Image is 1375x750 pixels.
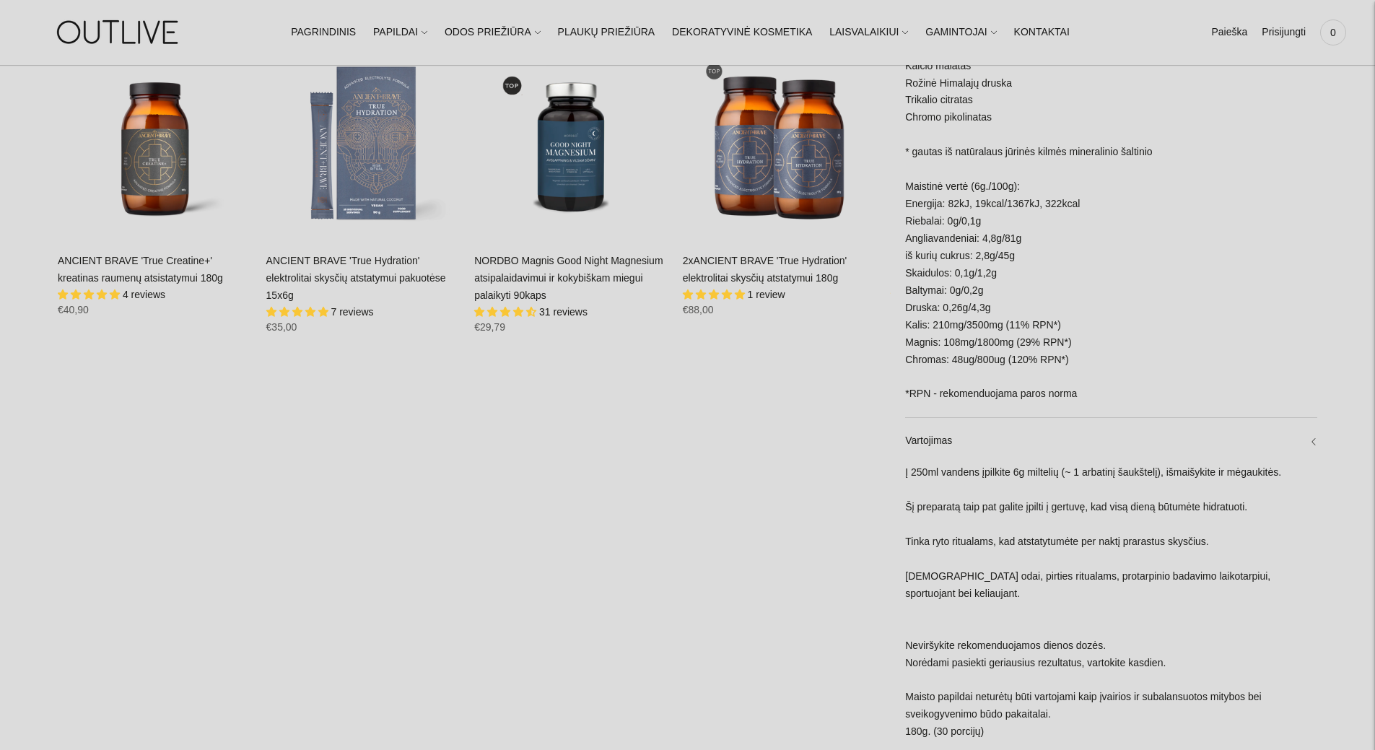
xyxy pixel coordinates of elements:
a: ANCIENT BRAVE 'True Creatine+' kreatinas raumenų atsistatymui 180g [58,255,223,284]
span: 5.00 stars [266,306,331,318]
a: 2xANCIENT BRAVE 'True Hydration' elektrolitai skysčių atstatymui 180g [683,44,877,238]
span: 1 review [748,289,785,300]
a: ANCIENT BRAVE 'True Creatine+' kreatinas raumenų atsistatymui 180g [58,44,252,238]
a: 2xANCIENT BRAVE 'True Hydration' elektrolitai skysčių atstatymui 180g [683,255,847,284]
a: Paieška [1211,17,1247,48]
a: PAGRINDINIS [291,17,356,48]
span: 5.00 stars [683,289,748,300]
a: ANCIENT BRAVE 'True Hydration' elektrolitai skysčių atstatymui pakuotėse 15x6g [266,44,460,238]
a: KONTAKTAI [1014,17,1070,48]
a: Vartojimas [905,418,1317,464]
span: 4 reviews [123,289,165,300]
a: Prisijungti [1262,17,1306,48]
img: OUTLIVE [29,7,209,57]
a: PAPILDAI [373,17,427,48]
span: €40,90 [58,304,89,315]
a: ODOS PRIEŽIŪRA [445,17,541,48]
span: €35,00 [266,321,297,333]
span: 5.00 stars [58,289,123,300]
span: €29,79 [474,321,505,333]
span: 7 reviews [331,306,373,318]
span: €88,00 [683,304,714,315]
a: GAMINTOJAI [925,17,996,48]
a: 0 [1320,17,1346,48]
a: DEKORATYVINĖ KOSMETIKA [672,17,812,48]
a: LAISVALAIKIUI [829,17,908,48]
a: ANCIENT BRAVE 'True Hydration' elektrolitai skysčių atstatymui pakuotėse 15x6g [266,255,446,301]
span: 31 reviews [539,306,588,318]
span: 4.71 stars [474,306,539,318]
a: NORDBO Magnis Good Night Magnesium atsipalaidavimui ir kokybiškam miegui palaikyti 90kaps [474,255,663,301]
a: NORDBO Magnis Good Night Magnesium atsipalaidavimui ir kokybiškam miegui palaikyti 90kaps [474,44,668,238]
span: 0 [1323,22,1343,43]
a: PLAUKŲ PRIEŽIŪRA [558,17,655,48]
